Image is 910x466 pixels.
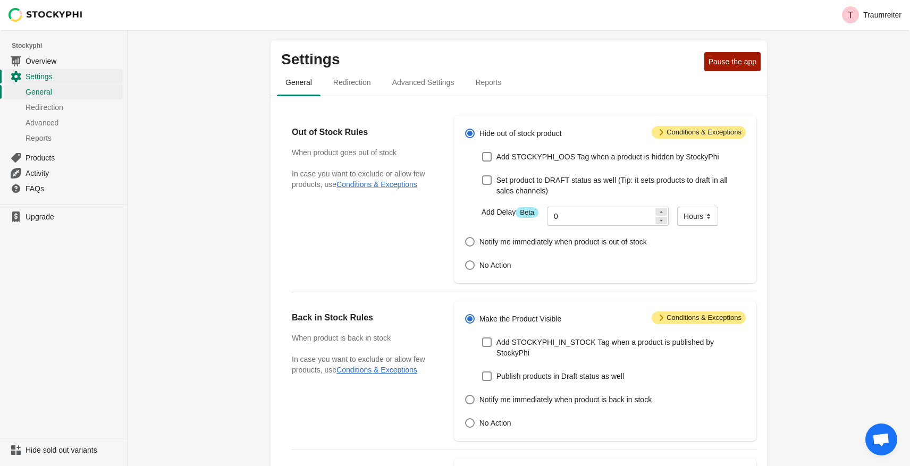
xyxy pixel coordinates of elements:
span: Advanced [26,117,121,128]
span: Add STOCKYPHI_IN_STOCK Tag when a product is published by StockyPhi [496,337,746,358]
a: Overview [4,53,123,69]
p: In case you want to exclude or allow few products, use [292,168,433,190]
text: T [848,11,853,20]
span: Add STOCKYPHI_OOS Tag when a product is hidden by StockyPhi [496,151,719,162]
span: Hide sold out variants [26,445,121,455]
span: Reports [467,73,510,92]
span: Advanced Settings [384,73,463,92]
a: Settings [4,69,123,84]
button: Conditions & Exceptions [336,366,417,374]
button: general [275,69,323,96]
span: Products [26,152,121,163]
a: Products [4,150,123,165]
p: Traumreiter [863,11,901,19]
button: Avatar with initials TTraumreiter [838,4,906,26]
span: Reports [26,133,121,143]
h2: Back in Stock Rules [292,311,433,324]
span: Notify me immediately when product is out of stock [479,236,647,247]
a: Reports [4,130,123,146]
button: reports [465,69,512,96]
span: No Action [479,260,511,270]
a: Activity [4,165,123,181]
a: Advanced [4,115,123,130]
span: Avatar with initials T [842,6,859,23]
span: Set product to DRAFT status as well (Tip: it sets products to draft in all sales channels) [496,175,746,196]
span: Conditions & Exceptions [652,311,746,324]
span: Upgrade [26,211,121,222]
span: Make the Product Visible [479,314,562,324]
span: Settings [26,71,121,82]
span: Beta [516,207,538,218]
span: Redirection [325,73,380,92]
h3: When product goes out of stock [292,147,433,158]
span: No Action [479,418,511,428]
button: Pause the app [704,52,761,71]
span: Activity [26,168,121,179]
a: Hide sold out variants [4,443,123,457]
span: Notify me immediately when product is back in stock [479,394,652,405]
a: FAQs [4,181,123,196]
button: Advanced settings [382,69,465,96]
a: Redirection [4,99,123,115]
p: Settings [281,51,700,68]
a: General [4,84,123,99]
span: Pause the app [709,57,756,66]
p: In case you want to exclude or allow few products, use [292,354,433,375]
span: Overview [26,56,121,66]
span: Publish products in Draft status as well [496,371,624,382]
span: Stockyphi [12,40,127,51]
span: Conditions & Exceptions [652,126,746,139]
span: Hide out of stock product [479,128,562,139]
span: Redirection [26,102,121,113]
span: FAQs [26,183,121,194]
button: redirection [323,69,382,96]
label: Add Delay [482,207,538,218]
h3: When product is back in stock [292,333,433,343]
img: Stockyphi [9,8,83,22]
span: General [277,73,321,92]
div: Open chat [865,423,897,455]
h2: Out of Stock Rules [292,126,433,139]
a: Upgrade [4,209,123,224]
button: Conditions & Exceptions [336,180,417,189]
span: General [26,87,121,97]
